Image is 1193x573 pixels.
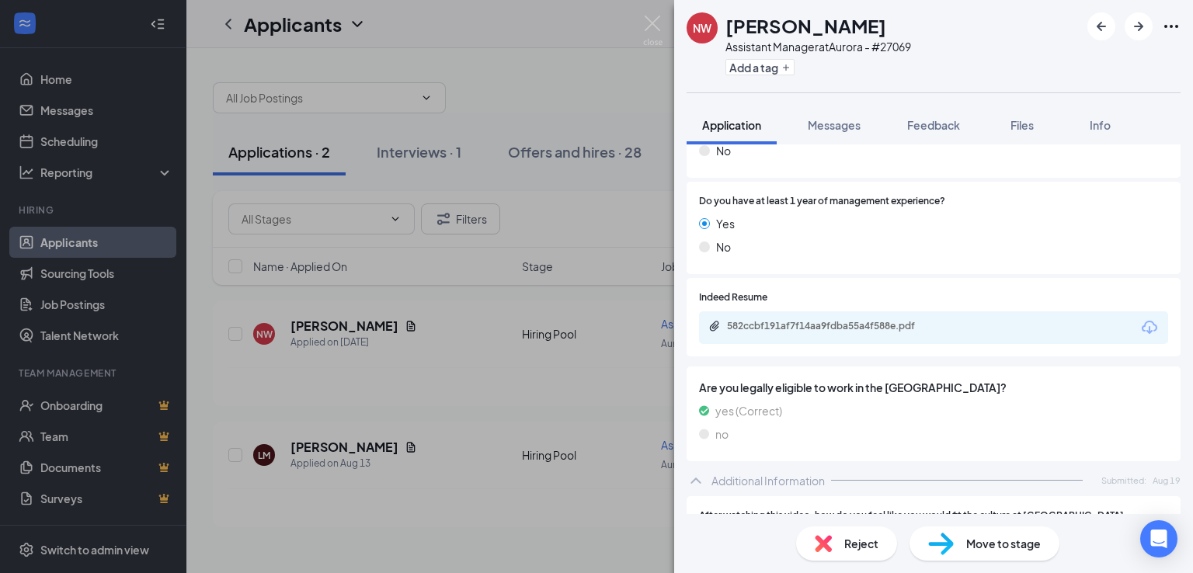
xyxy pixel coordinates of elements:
[699,194,945,209] span: Do you have at least 1 year of management experience?
[1140,318,1159,337] svg: Download
[1010,118,1034,132] span: Files
[1087,12,1115,40] button: ArrowLeftNew
[966,535,1041,552] span: Move to stage
[708,320,721,332] svg: Paperclip
[1129,17,1148,36] svg: ArrowRight
[1092,17,1111,36] svg: ArrowLeftNew
[716,215,735,232] span: Yes
[699,379,1168,396] span: Are you legally eligible to work in the [GEOGRAPHIC_DATA]?
[699,509,1168,538] span: After watching this video, how do you feel like you would fit the culture at [GEOGRAPHIC_DATA] [P...
[699,290,767,305] span: Indeed Resume
[1153,474,1181,487] span: Aug 19
[727,320,944,332] div: 582ccbf191af7f14aa9fdba55a4f588e.pdf
[1140,520,1177,557] div: Open Intercom Messenger
[711,473,825,488] div: Additional Information
[708,320,960,335] a: Paperclip582ccbf191af7f14aa9fdba55a4f588e.pdf
[808,118,861,132] span: Messages
[1125,12,1153,40] button: ArrowRight
[1090,118,1111,132] span: Info
[725,39,911,54] div: Assistant Manager at Aurora - #27069
[781,63,791,72] svg: Plus
[716,238,731,255] span: No
[702,118,761,132] span: Application
[693,20,711,36] div: NW
[715,425,729,443] span: no
[1162,17,1181,36] svg: Ellipses
[725,59,795,75] button: PlusAdd a tag
[687,471,705,490] svg: ChevronUp
[907,118,960,132] span: Feedback
[1101,474,1146,487] span: Submitted:
[715,402,782,419] span: yes (Correct)
[725,12,886,39] h1: [PERSON_NAME]
[844,535,878,552] span: Reject
[716,142,731,159] span: No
